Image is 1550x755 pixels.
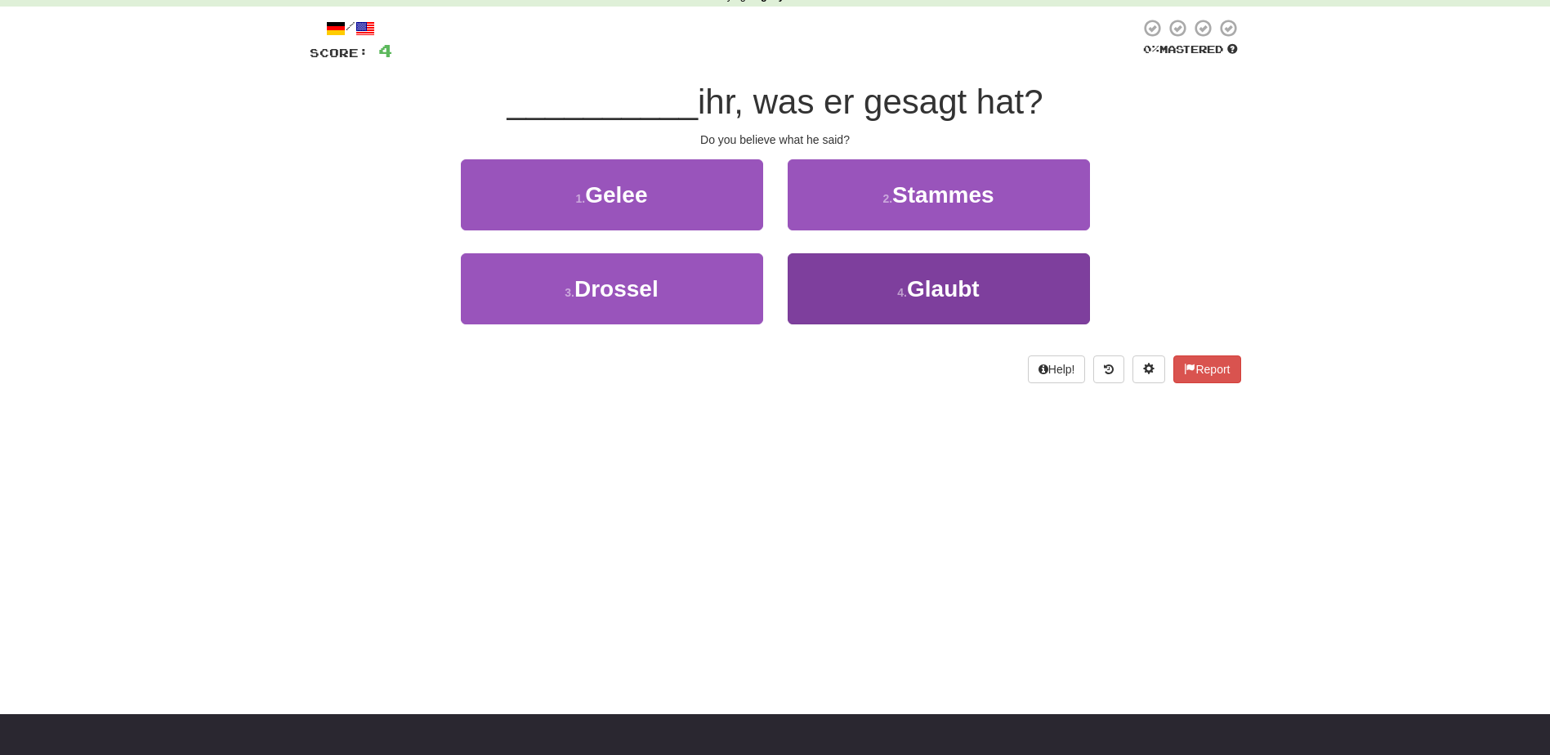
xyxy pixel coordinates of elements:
button: Report [1173,355,1240,383]
button: Round history (alt+y) [1093,355,1124,383]
span: Score: [310,46,369,60]
small: 4 . [897,286,907,299]
span: Stammes [892,182,994,208]
button: 4.Glaubt [788,253,1090,324]
span: Drossel [574,276,659,302]
div: Mastered [1140,42,1241,57]
small: 1 . [576,192,586,205]
small: 2 . [882,192,892,205]
span: 0 % [1143,42,1159,56]
small: 3 . [565,286,574,299]
button: 1.Gelee [461,159,763,230]
button: 2.Stammes [788,159,1090,230]
button: Help! [1028,355,1086,383]
button: 3.Drossel [461,253,763,324]
div: / [310,18,392,38]
span: __________ [507,83,698,121]
div: Do you believe what he said? [310,132,1241,148]
span: Glaubt [907,276,980,302]
span: Gelee [585,182,647,208]
span: 4 [378,40,392,60]
span: ihr, was er gesagt hat? [698,83,1043,121]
